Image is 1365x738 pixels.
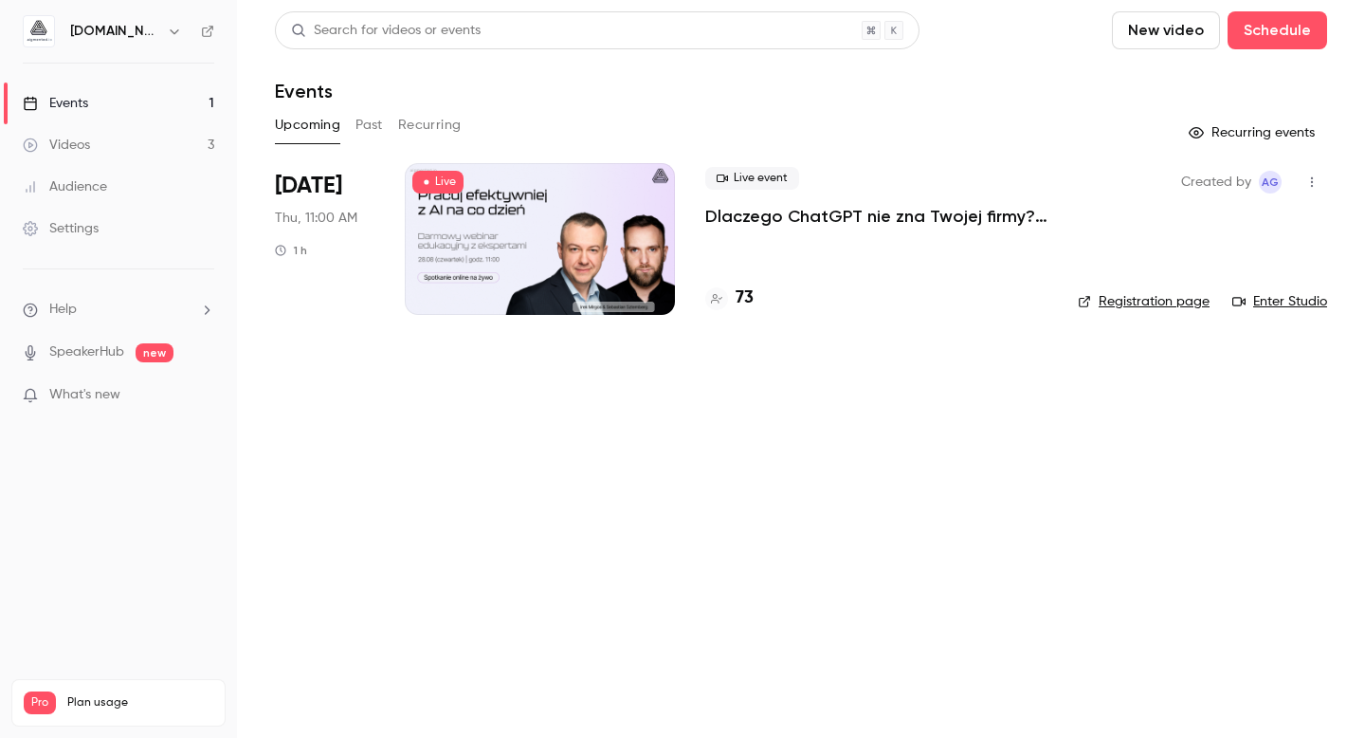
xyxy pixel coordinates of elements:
img: aigmented.io [24,16,54,46]
h6: [DOMAIN_NAME] [70,22,159,41]
div: Aug 28 Thu, 11:00 AM (Europe/Berlin) [275,163,374,315]
a: 73 [705,286,754,311]
a: Dlaczego ChatGPT nie zna Twojej firmy? Praktyczny przewodnik przygotowania wiedzy firmowej jako k... [705,205,1047,228]
button: Recurring [398,110,462,140]
span: Live event [705,167,799,190]
span: Thu, 11:00 AM [275,209,357,228]
span: [DATE] [275,171,342,201]
button: Schedule [1228,11,1327,49]
span: Pro [24,692,56,714]
div: Events [23,94,88,113]
span: Created by [1181,171,1251,194]
span: new [136,343,173,362]
div: Settings [23,219,99,238]
a: Enter Studio [1232,292,1327,311]
li: help-dropdown-opener [23,300,214,320]
button: Recurring events [1180,118,1327,148]
h4: 73 [736,286,754,311]
span: Plan usage [67,695,213,710]
a: SpeakerHub [49,342,124,362]
button: Past [355,110,383,140]
span: Live [412,171,464,194]
div: 1 h [275,243,307,258]
span: AG [1262,171,1279,194]
a: Registration page [1078,292,1210,311]
button: New video [1112,11,1220,49]
span: Help [49,300,77,320]
span: What's new [49,385,120,405]
div: Search for videos or events [291,21,481,41]
span: Aleksandra Grabarska [1259,171,1282,194]
div: Audience [23,177,107,196]
button: Upcoming [275,110,340,140]
h1: Events [275,80,333,102]
div: Videos [23,136,90,155]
